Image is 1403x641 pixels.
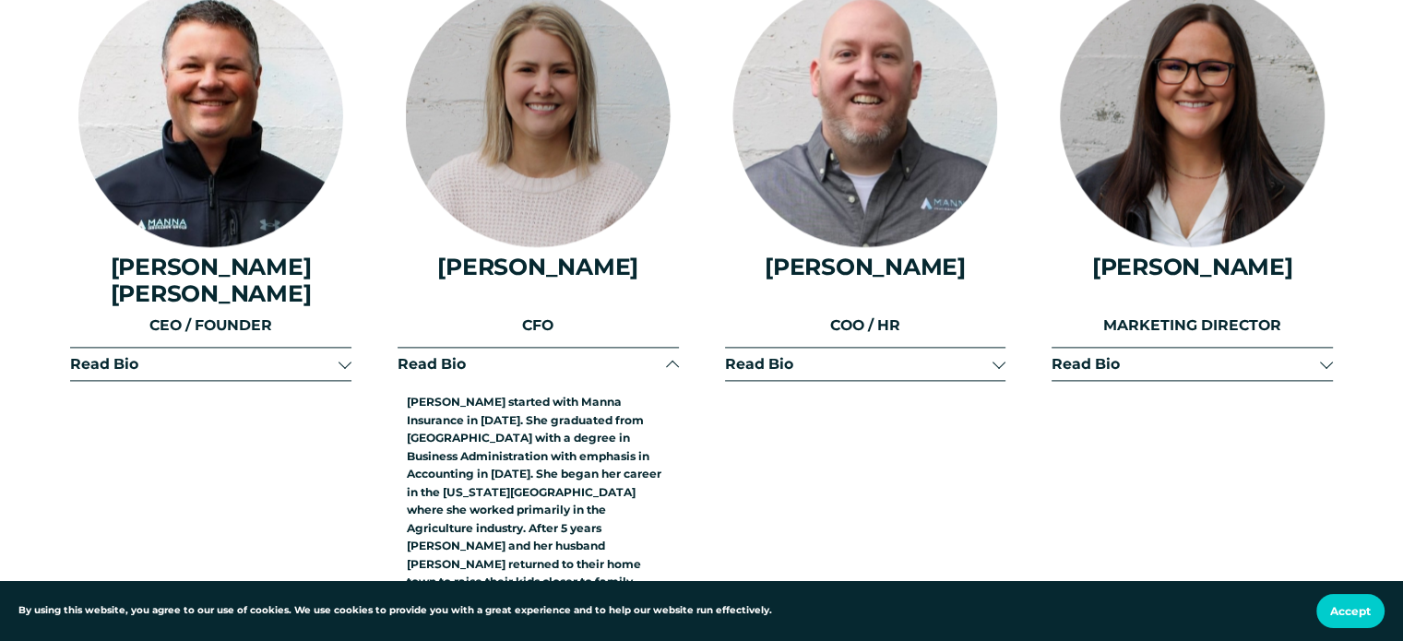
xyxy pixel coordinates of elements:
span: Read Bio [398,355,666,373]
button: Read Bio [398,348,679,380]
h4: [PERSON_NAME] [398,254,679,280]
span: Accept [1330,604,1371,618]
span: Read Bio [1052,355,1320,373]
h4: [PERSON_NAME] [725,254,1006,280]
h4: [PERSON_NAME] [PERSON_NAME] [70,254,351,307]
span: Read Bio [725,355,993,373]
p: COO / HR [725,314,1006,337]
button: Accept [1316,594,1385,628]
span: Read Bio [70,355,339,373]
p: MARKETING DIRECTOR [1052,314,1333,337]
p: By using this website, you agree to our use of cookies. We use cookies to provide you with a grea... [18,603,772,619]
p: CFO [398,314,679,337]
button: Read Bio [1052,348,1333,380]
button: Read Bio [725,348,1006,380]
h4: [PERSON_NAME] [1052,254,1333,280]
p: CEO / FOUNDER [70,314,351,337]
button: Read Bio [70,348,351,380]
